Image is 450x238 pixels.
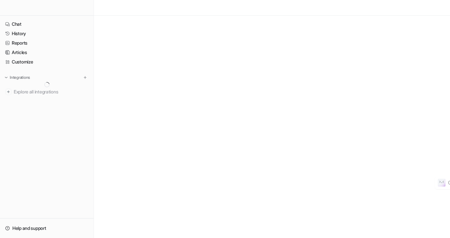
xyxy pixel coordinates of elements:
span: Explore all integrations [14,87,88,97]
a: Reports [3,38,91,48]
button: Integrations [3,74,32,81]
a: Articles [3,48,91,57]
a: Chat [3,20,91,29]
img: menu_add.svg [83,75,87,80]
a: Explore all integrations [3,87,91,96]
p: Integrations [10,75,30,80]
a: Help and support [3,224,91,233]
a: History [3,29,91,38]
img: expand menu [4,75,8,80]
a: Customize [3,57,91,66]
img: explore all integrations [5,89,12,95]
